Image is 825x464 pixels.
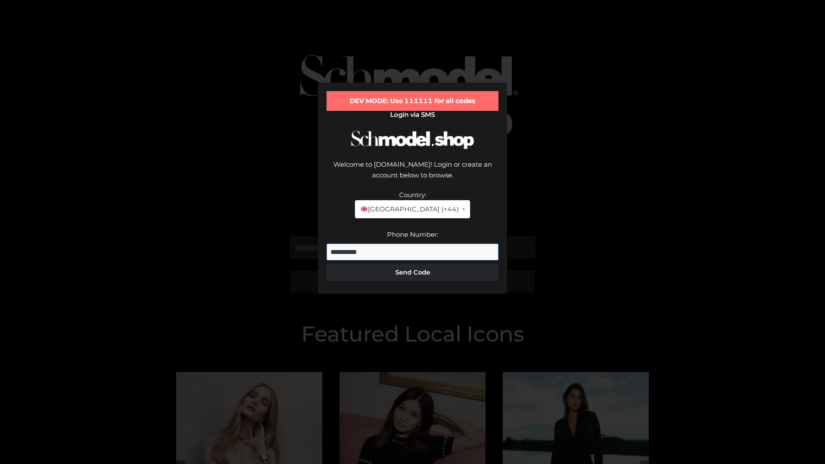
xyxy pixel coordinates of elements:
[348,123,477,157] img: Schmodel Logo
[360,204,458,215] span: [GEOGRAPHIC_DATA] (+44)
[327,159,498,189] div: Welcome to [DOMAIN_NAME]! Login or create an account below to browse.
[327,91,498,111] div: DEV MODE: Use 111111 for all codes
[399,191,426,199] label: Country:
[327,264,498,281] button: Send Code
[387,230,438,238] label: Phone Number:
[361,206,367,212] img: 🇬🇧
[327,111,498,119] h2: Login via SMS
